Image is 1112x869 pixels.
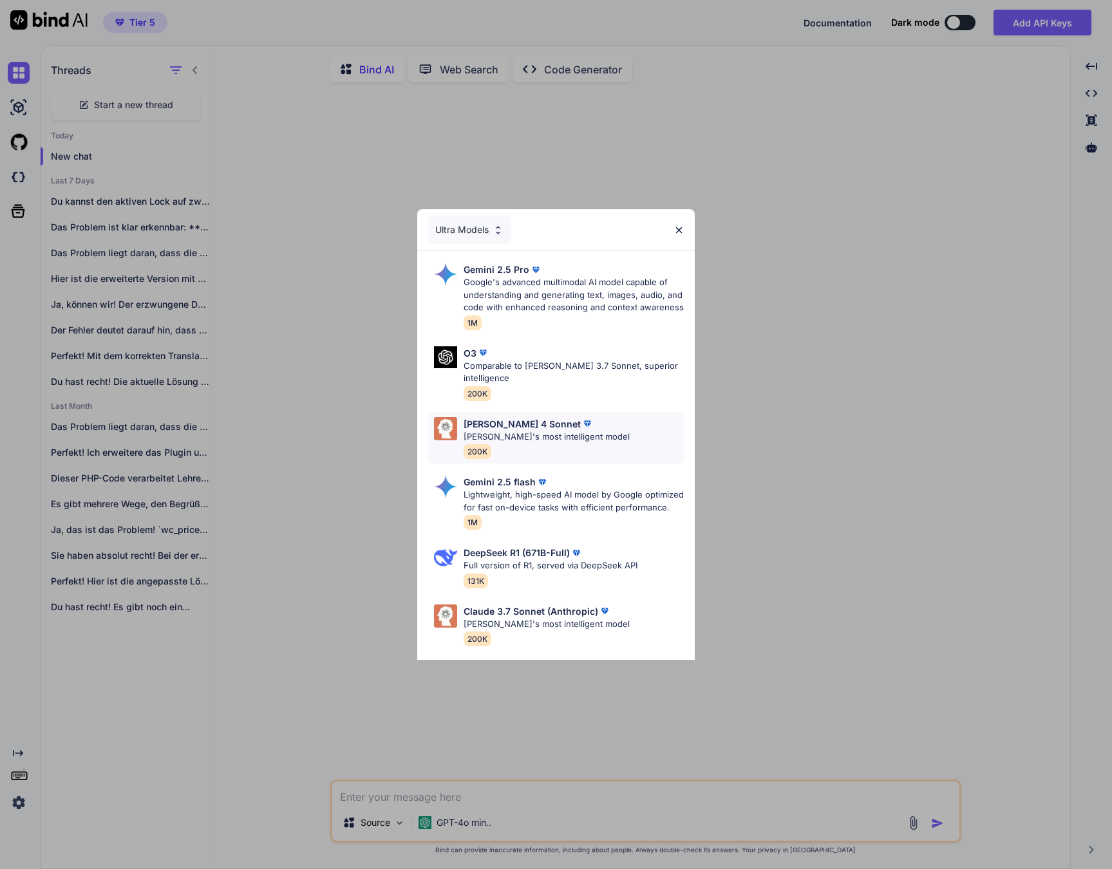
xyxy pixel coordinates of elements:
p: Lightweight, high-speed AI model by Google optimized for fast on-device tasks with efficient perf... [464,489,685,514]
p: [PERSON_NAME] 4 Sonnet [464,417,581,431]
img: premium [476,346,489,359]
img: Pick Models [493,225,504,236]
img: Pick Models [434,263,457,286]
span: 200K [464,631,491,646]
p: DeepSeek R1 (671B-Full) [464,546,570,559]
span: 1M [464,315,482,330]
p: Full version of R1, served via DeepSeek API [464,559,637,572]
img: Pick Models [434,346,457,369]
div: Ultra Models [428,216,511,244]
span: 200K [464,444,491,459]
p: Gemini 2.5 Pro [464,263,529,276]
span: 131K [464,574,488,588]
p: Claude 3.7 Sonnet (Anthropic) [464,604,598,618]
img: premium [536,476,549,489]
p: O3 [464,346,476,360]
span: 200K [464,386,491,401]
img: Pick Models [434,417,457,440]
img: premium [570,547,583,559]
img: premium [581,417,594,430]
p: Gemini 2.5 flash [464,475,536,489]
img: close [674,225,684,236]
img: Pick Models [434,475,457,498]
p: Comparable to [PERSON_NAME] 3.7 Sonnet, superior intelligence [464,360,685,385]
span: 1M [464,515,482,530]
img: Pick Models [434,604,457,628]
p: [PERSON_NAME]'s most intelligent model [464,431,630,444]
p: [PERSON_NAME]'s most intelligent model [464,618,630,631]
img: premium [598,604,611,617]
img: premium [529,263,542,276]
p: Google's advanced multimodal AI model capable of understanding and generating text, images, audio... [464,276,685,314]
img: Pick Models [434,546,457,569]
